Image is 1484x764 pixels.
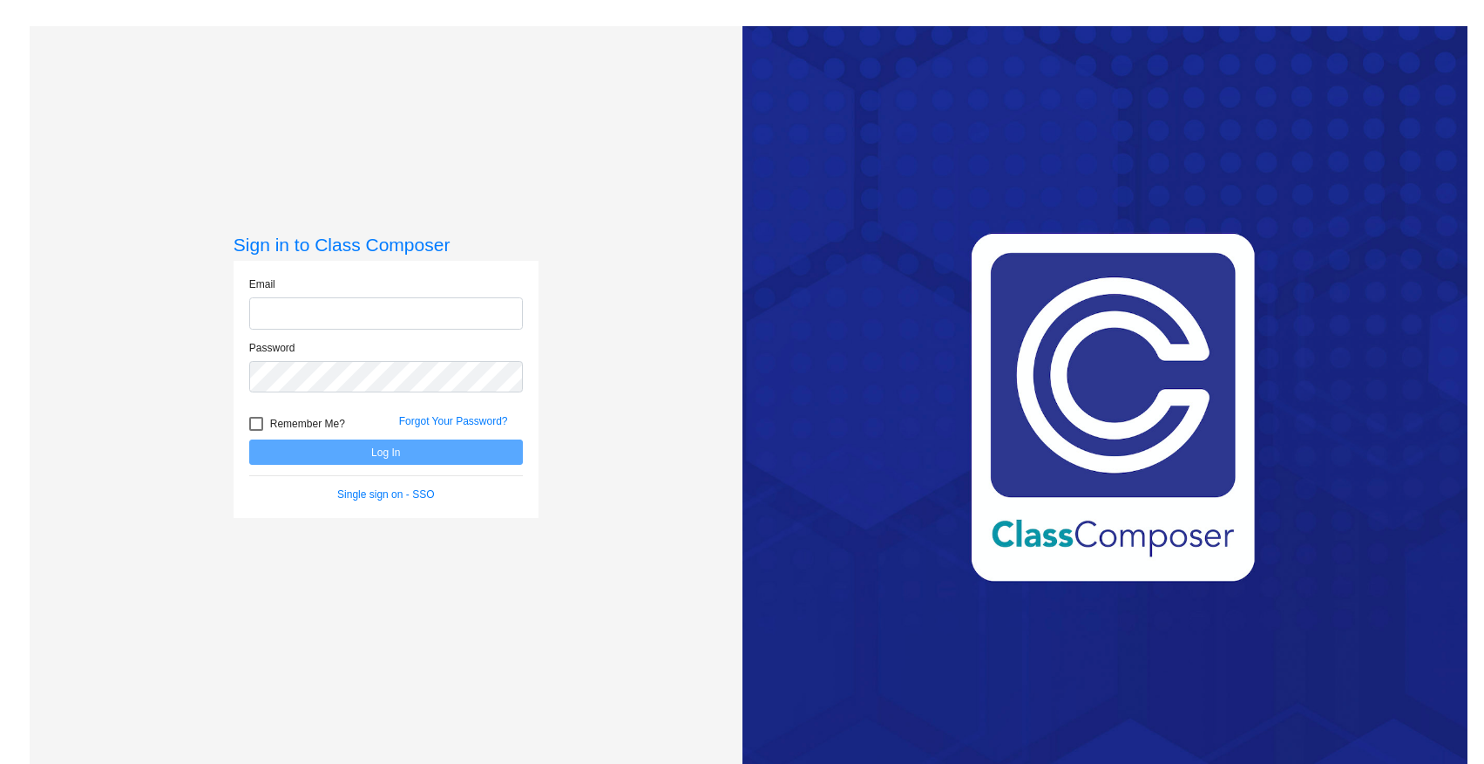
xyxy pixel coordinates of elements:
span: Remember Me? [270,413,345,434]
button: Log In [249,440,523,465]
label: Password [249,340,295,356]
h3: Sign in to Class Composer [234,234,539,256]
a: Single sign on - SSO [337,488,434,501]
a: Forgot Your Password? [399,415,508,427]
label: Email [249,276,275,292]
